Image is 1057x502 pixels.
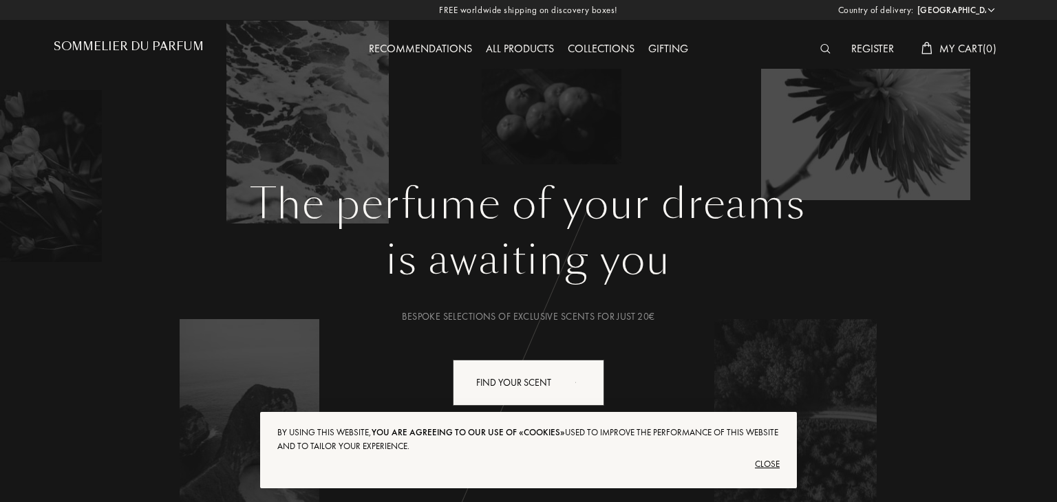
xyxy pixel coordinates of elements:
[362,41,479,56] a: Recommendations
[362,41,479,58] div: Recommendations
[54,40,204,58] a: Sommelier du Parfum
[921,42,932,54] img: cart_white.svg
[453,360,604,406] div: Find your scent
[838,3,914,17] span: Country of delivery:
[570,368,598,395] div: animation
[820,44,831,54] img: search_icn_white.svg
[372,426,565,438] span: you are agreeing to our use of «cookies»
[561,41,641,58] div: Collections
[64,179,993,229] h1: The perfume of your dreams
[479,41,561,56] a: All products
[641,41,695,56] a: Gifting
[479,41,561,58] div: All products
[641,41,695,58] div: Gifting
[277,426,780,453] div: By using this website, used to improve the performance of this website and to tailor your experie...
[64,309,993,324] div: Bespoke selections of exclusive scents for just 20€
[844,41,901,56] a: Register
[277,453,780,475] div: Close
[844,41,901,58] div: Register
[939,41,996,56] span: My Cart ( 0 )
[442,360,615,406] a: Find your scentanimation
[64,229,993,291] div: is awaiting you
[54,40,204,53] h1: Sommelier du Parfum
[561,41,641,56] a: Collections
